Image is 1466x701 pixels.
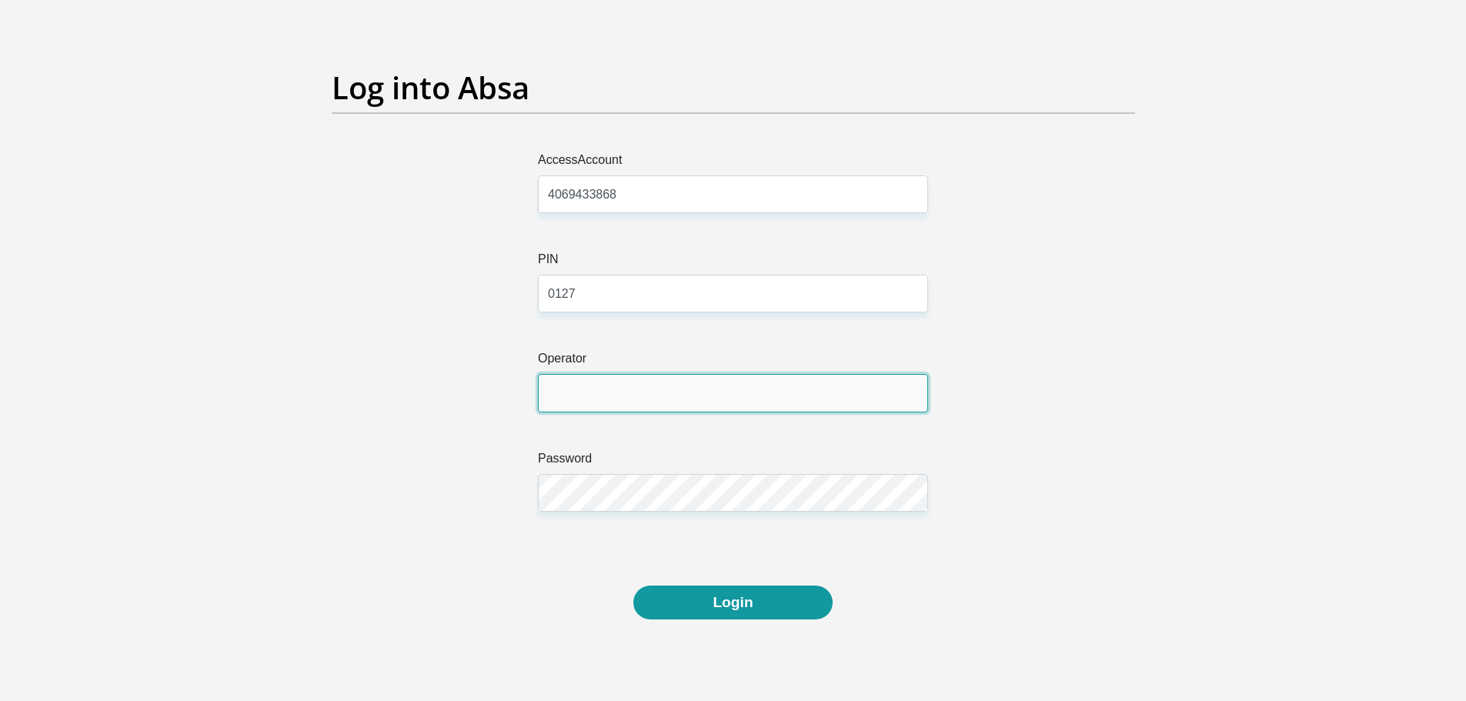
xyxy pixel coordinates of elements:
button: Login [633,586,832,620]
input: Access Account Number [538,175,928,213]
input: User Number [538,374,928,412]
input: PIN [538,275,928,312]
h2: Log into Absa [332,69,1135,106]
label: PIN [538,250,928,275]
label: AccessAccount [538,151,928,175]
label: Password [538,449,928,474]
label: Operator [538,349,928,374]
